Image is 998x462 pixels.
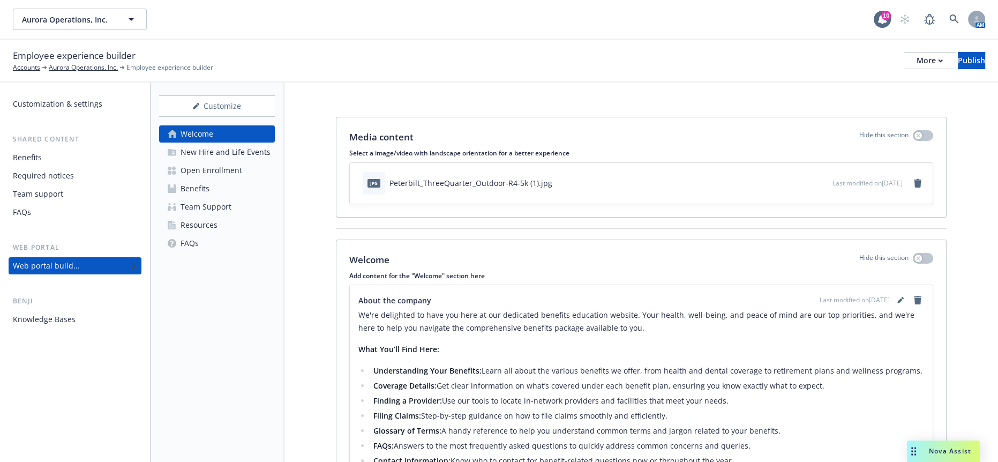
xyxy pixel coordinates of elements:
[159,144,275,161] a: New Hire and Life Events
[159,95,275,117] button: Customize
[373,411,421,421] strong: Filing Claims:
[9,149,141,166] a: Benefits
[370,424,924,437] li: A handy reference to help you understand common terms and jargon related to your benefits.
[370,409,924,422] li: Step-by-step guidance on how to file claims smoothly and efficiently.
[13,167,74,184] div: Required notices
[911,177,924,190] a: remove
[373,426,441,436] strong: Glossary of Terms:
[159,198,275,215] a: Team Support
[9,296,141,307] div: Benji
[159,180,275,197] a: Benefits
[9,257,141,274] a: Web portal builder
[349,271,933,280] p: Add content for the "Welcome" section here
[358,344,439,354] strong: What You’ll Find Here:
[9,134,141,145] div: Shared content
[958,52,985,69] button: Publish
[13,9,147,30] button: Aurora Operations, Inc.
[13,257,79,274] div: Web portal builder
[349,253,389,267] p: Welcome
[9,242,141,253] div: Web portal
[13,311,76,328] div: Knowledge Bases
[929,446,971,456] span: Nova Assist
[181,235,199,252] div: FAQs
[820,295,890,305] span: Last modified on [DATE]
[13,95,102,113] div: Customization & settings
[907,441,980,462] button: Nova Assist
[358,309,924,334] p: We're delighted to have you here at our dedicated benefits education website. Your health, well-b...
[9,311,141,328] a: Knowledge Bases
[370,379,924,392] li: Get clear information on what’s covered under each benefit plan, ensuring you know exactly what t...
[181,217,217,234] div: Resources
[911,294,924,307] a: remove
[181,162,242,179] div: Open Enrollment
[859,253,909,267] p: Hide this section
[370,394,924,407] li: Use our tools to locate in-network providers and facilities that meet your needs.
[349,148,933,158] p: Select a image/video with landscape orientation for a better experience
[181,125,213,143] div: Welcome
[801,177,810,189] button: download file
[894,9,916,30] a: Start snowing
[13,63,40,72] a: Accounts
[159,125,275,143] a: Welcome
[159,217,275,234] a: Resources
[358,295,431,306] span: About the company
[943,9,965,30] a: Search
[907,441,920,462] div: Drag to move
[367,179,380,187] span: jpg
[159,235,275,252] a: FAQs
[832,178,903,188] span: Last modified on [DATE]
[349,130,414,144] p: Media content
[22,14,115,25] span: Aurora Operations, Inc.
[13,49,136,63] span: Employee experience builder
[373,441,394,451] strong: FAQs:
[894,294,907,307] a: editPencil
[181,144,271,161] div: New Hire and Life Events
[9,167,141,184] a: Required notices
[373,366,482,376] strong: Understanding Your Benefits:
[370,364,924,377] li: Learn all about the various benefits we offer, from health and dental coverage to retirement plan...
[181,198,231,215] div: Team Support
[819,177,828,189] button: preview file
[904,52,956,69] button: More
[49,63,118,72] a: Aurora Operations, Inc.
[159,162,275,179] a: Open Enrollment
[859,130,909,144] p: Hide this section
[9,204,141,221] a: FAQs
[881,11,891,20] div: 10
[181,180,209,197] div: Benefits
[13,204,31,221] div: FAQs
[373,396,442,406] strong: Finding a Provider:
[13,149,42,166] div: Benefits
[370,439,924,452] li: Answers to the most frequently asked questions to quickly address common concerns and queries.
[13,185,63,203] div: Team support
[919,9,940,30] a: Report a Bug
[389,177,552,189] div: Peterbilt_ThreeQuarter_Outdoor-R4-5k (1).jpg
[9,95,141,113] a: Customization & settings
[373,381,437,391] strong: Coverage Details:
[9,185,141,203] a: Team support
[159,96,275,116] div: Customize
[917,53,943,69] div: More
[126,63,213,72] span: Employee experience builder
